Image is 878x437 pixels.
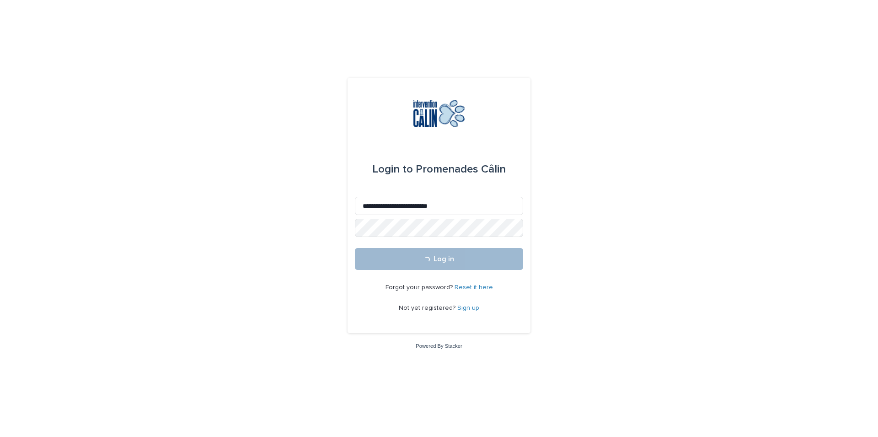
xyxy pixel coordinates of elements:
div: Promenades Câlin [372,156,506,182]
a: Sign up [457,305,479,311]
span: Forgot your password? [385,284,455,291]
button: Log in [355,248,523,270]
span: Not yet registered? [399,305,457,311]
a: Powered By Stacker [416,343,462,349]
span: Login to [372,164,413,175]
a: Reset it here [455,284,493,291]
img: Y0SYDZVsQvbSeSFpbQoq [406,100,473,127]
span: Log in [434,255,454,263]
